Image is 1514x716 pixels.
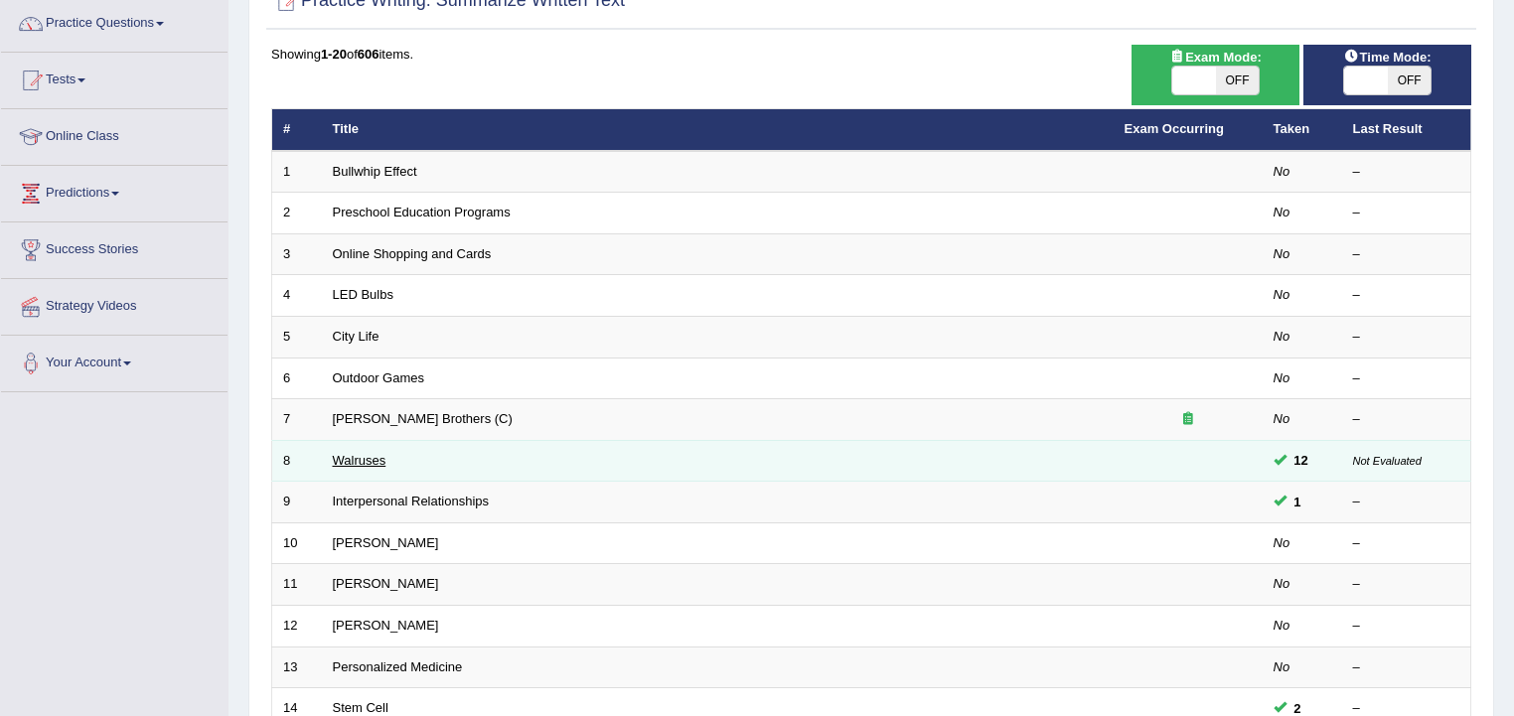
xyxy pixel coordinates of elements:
[333,246,492,261] a: Online Shopping and Cards
[1274,205,1290,219] em: No
[321,47,347,62] b: 1-20
[1287,492,1309,512] span: You can still take this question
[1353,204,1460,222] div: –
[1336,47,1439,68] span: Time Mode:
[333,576,439,591] a: [PERSON_NAME]
[333,535,439,550] a: [PERSON_NAME]
[1274,576,1290,591] em: No
[1274,164,1290,179] em: No
[333,494,490,508] a: Interpersonal Relationships
[1,222,227,272] a: Success Stories
[333,700,388,715] a: Stem Cell
[272,522,322,564] td: 10
[1388,67,1432,94] span: OFF
[272,317,322,358] td: 5
[1274,370,1290,385] em: No
[333,659,463,674] a: Personalized Medicine
[322,109,1114,151] th: Title
[333,453,386,468] a: Walruses
[272,564,322,606] td: 11
[1263,109,1342,151] th: Taken
[1353,245,1460,264] div: –
[1353,534,1460,553] div: –
[272,440,322,482] td: 8
[1287,450,1316,471] span: You can still take this question
[1,109,227,159] a: Online Class
[1274,535,1290,550] em: No
[1125,121,1224,136] a: Exam Occurring
[1353,328,1460,347] div: –
[1,279,227,329] a: Strategy Videos
[1274,411,1290,426] em: No
[333,411,513,426] a: [PERSON_NAME] Brothers (C)
[1353,658,1460,677] div: –
[272,233,322,275] td: 3
[1353,455,1422,467] small: Not Evaluated
[272,109,322,151] th: #
[1353,410,1460,429] div: –
[1274,659,1290,674] em: No
[272,605,322,646] td: 12
[272,482,322,523] td: 9
[1353,493,1460,511] div: –
[272,151,322,193] td: 1
[1,336,227,385] a: Your Account
[333,370,425,385] a: Outdoor Games
[271,45,1471,64] div: Showing of items.
[272,193,322,234] td: 2
[333,329,379,344] a: City Life
[1353,163,1460,182] div: –
[1125,410,1252,429] div: Exam occurring question
[333,164,417,179] a: Bullwhip Effect
[1353,369,1460,388] div: –
[1274,329,1290,344] em: No
[1,166,227,215] a: Predictions
[272,646,322,688] td: 13
[1,53,227,102] a: Tests
[333,618,439,633] a: [PERSON_NAME]
[333,287,393,302] a: LED Bulbs
[1274,618,1290,633] em: No
[1274,287,1290,302] em: No
[272,358,322,399] td: 6
[1274,246,1290,261] em: No
[333,205,511,219] a: Preschool Education Programs
[272,399,322,441] td: 7
[1353,617,1460,636] div: –
[358,47,379,62] b: 606
[1161,47,1269,68] span: Exam Mode:
[1216,67,1260,94] span: OFF
[1353,575,1460,594] div: –
[1353,286,1460,305] div: –
[272,275,322,317] td: 4
[1342,109,1471,151] th: Last Result
[1132,45,1299,105] div: Show exams occurring in exams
